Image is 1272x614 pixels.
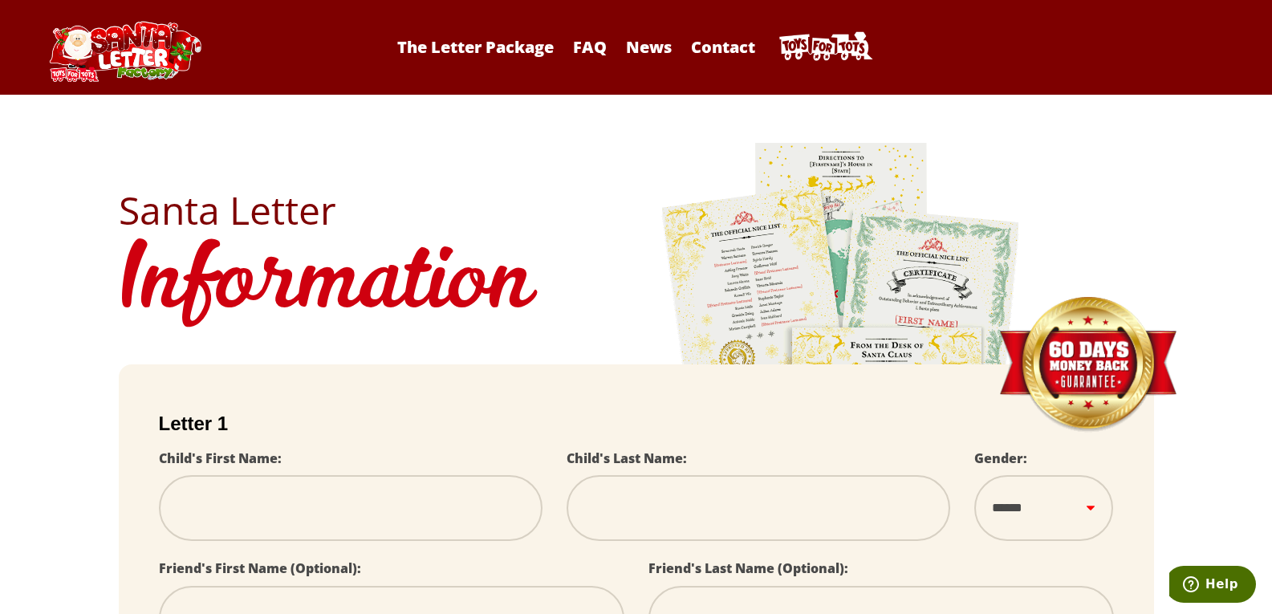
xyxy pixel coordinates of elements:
label: Friend's Last Name (Optional): [648,559,848,577]
img: Santa Letter Logo [44,21,205,82]
img: Money Back Guarantee [998,296,1178,433]
a: News [618,36,680,58]
h2: Santa Letter [119,191,1154,230]
a: Contact [683,36,763,58]
label: Friend's First Name (Optional): [159,559,361,577]
a: FAQ [565,36,615,58]
label: Child's Last Name: [567,449,687,467]
a: The Letter Package [389,36,562,58]
label: Child's First Name: [159,449,282,467]
iframe: Opens a widget where you can find more information [1169,566,1256,606]
label: Gender: [974,449,1027,467]
h2: Letter 1 [159,413,1114,435]
h1: Information [119,230,1154,340]
img: letters.png [660,140,1022,589]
